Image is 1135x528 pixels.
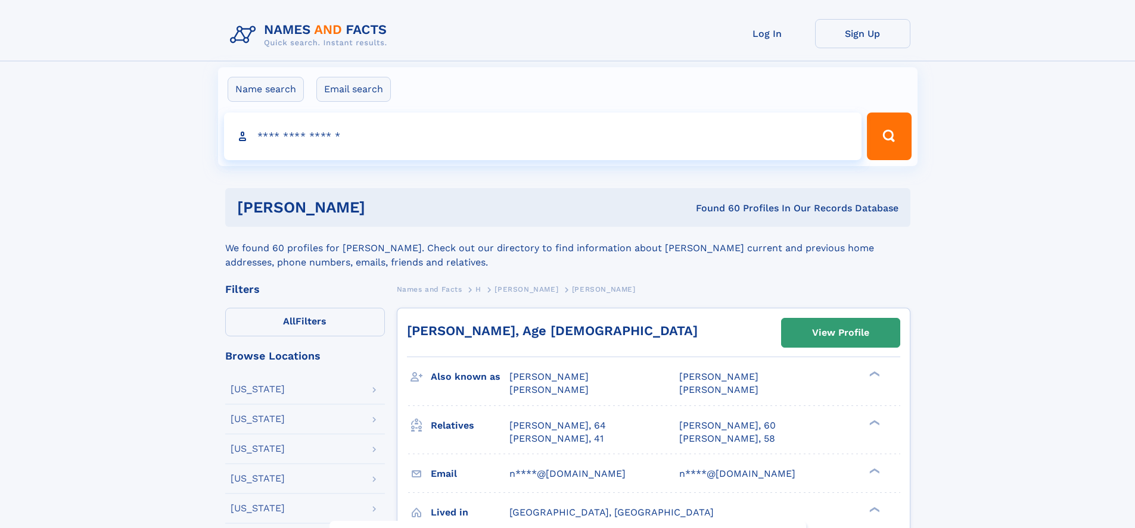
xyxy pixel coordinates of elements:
[316,77,391,102] label: Email search
[815,19,910,48] a: Sign Up
[866,370,881,378] div: ❯
[431,502,509,523] h3: Lived in
[225,284,385,295] div: Filters
[475,285,481,293] span: H
[431,464,509,484] h3: Email
[225,19,397,51] img: Logo Names and Facts
[509,507,714,518] span: [GEOGRAPHIC_DATA], [GEOGRAPHIC_DATA]
[509,384,589,395] span: [PERSON_NAME]
[679,371,758,382] span: [PERSON_NAME]
[231,385,285,394] div: [US_STATE]
[812,319,869,346] div: View Profile
[509,432,604,445] a: [PERSON_NAME], 41
[720,19,815,48] a: Log In
[679,384,758,395] span: [PERSON_NAME]
[397,282,462,296] a: Names and Facts
[866,467,881,474] div: ❯
[867,113,911,160] button: Search Button
[231,474,285,483] div: [US_STATE]
[228,77,304,102] label: Name search
[431,415,509,436] h3: Relatives
[866,418,881,426] div: ❯
[224,113,862,160] input: search input
[679,419,776,432] a: [PERSON_NAME], 60
[679,432,775,445] a: [PERSON_NAME], 58
[225,308,385,336] label: Filters
[475,282,481,296] a: H
[572,285,636,293] span: [PERSON_NAME]
[225,351,385,361] div: Browse Locations
[866,505,881,513] div: ❯
[231,504,285,513] div: [US_STATE]
[530,202,898,215] div: Found 60 Profiles In Our Records Database
[231,444,285,454] div: [US_STATE]
[782,318,900,347] a: View Profile
[283,315,296,327] span: All
[431,367,509,387] h3: Also known as
[495,282,558,296] a: [PERSON_NAME]
[495,285,558,293] span: [PERSON_NAME]
[237,200,531,215] h1: [PERSON_NAME]
[407,323,698,338] a: [PERSON_NAME], Age [DEMOGRAPHIC_DATA]
[231,414,285,424] div: [US_STATE]
[225,227,910,270] div: We found 60 profiles for [PERSON_NAME]. Check out our directory to find information about [PERSON...
[509,419,606,432] a: [PERSON_NAME], 64
[509,371,589,382] span: [PERSON_NAME]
